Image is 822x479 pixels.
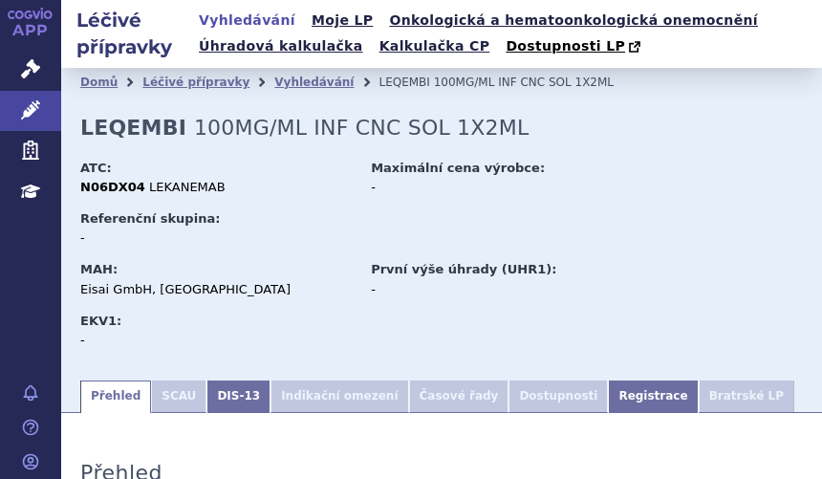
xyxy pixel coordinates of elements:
[194,116,529,140] span: 100MG/ML INF CNC SOL 1X2ML
[193,8,301,33] a: Vyhledávání
[274,76,354,89] a: Vyhledávání
[371,179,643,196] div: -
[383,8,764,33] a: Onkologická a hematoonkologická onemocnění
[80,180,145,194] strong: N06DX04
[193,33,369,59] a: Úhradová kalkulačka
[306,8,379,33] a: Moje LP
[80,262,118,276] strong: MAH:
[434,76,614,89] span: 100MG/ML INF CNC SOL 1X2ML
[500,33,650,60] a: Dostupnosti LP
[80,314,121,328] strong: EKV1:
[374,33,496,59] a: Kalkulačka CP
[61,7,193,60] h2: Léčivé přípravky
[80,229,353,247] div: -
[371,262,556,276] strong: První výše úhrady (UHR1):
[80,381,151,413] a: Přehled
[371,281,643,298] div: -
[80,332,353,349] div: -
[506,38,625,54] span: Dostupnosti LP
[206,381,270,413] a: DIS-13
[80,116,186,140] strong: LEQEMBI
[371,161,545,175] strong: Maximální cena výrobce:
[608,381,698,413] a: Registrace
[80,161,112,175] strong: ATC:
[80,211,220,226] strong: Referenční skupina:
[149,180,226,194] span: LEKANEMAB
[80,281,353,298] div: Eisai GmbH, [GEOGRAPHIC_DATA]
[379,76,429,89] span: LEQEMBI
[80,76,118,89] a: Domů
[142,76,249,89] a: Léčivé přípravky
